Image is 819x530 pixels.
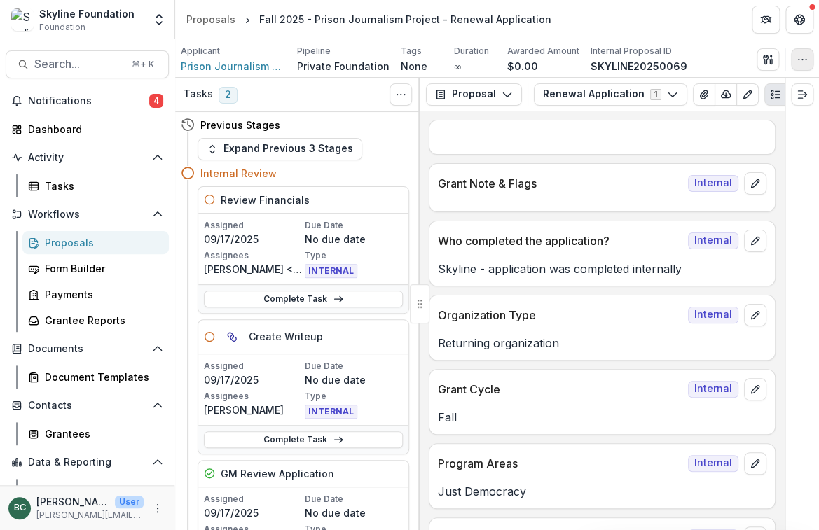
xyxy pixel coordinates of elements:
a: Dashboard [22,479,169,502]
p: 09/17/2025 [204,232,302,246]
span: Internal [688,455,738,472]
span: Contacts [28,400,146,412]
span: Notifications [28,95,149,107]
p: Type [305,390,403,403]
p: No due date [305,232,403,246]
p: [PERSON_NAME] <[PERSON_NAME][EMAIL_ADDRESS][DOMAIN_NAME]> [204,262,302,277]
button: edit [744,304,766,326]
p: [PERSON_NAME] [204,403,302,417]
button: Expand right [791,83,813,106]
span: INTERNAL [305,264,357,278]
button: Proposal [426,83,522,106]
a: Complete Task [204,291,403,307]
div: Bettina Chang [14,503,26,512]
span: Foundation [39,21,85,34]
a: Proposals [22,231,169,254]
p: Program Areas [438,455,682,472]
p: [PERSON_NAME][EMAIL_ADDRESS][DOMAIN_NAME] [36,509,144,522]
button: Renewal Application1 [534,83,687,106]
div: Payments [45,287,158,302]
button: Plaintext view [764,83,787,106]
h5: GM Review Application [221,466,334,481]
button: Notifications4 [6,90,169,112]
p: User [115,496,144,508]
span: Search... [34,57,123,71]
button: More [149,500,166,517]
div: Proposals [45,235,158,250]
span: Internal [688,175,738,192]
p: Applicant [181,45,220,57]
span: Workflows [28,209,146,221]
a: Payments [22,283,169,306]
span: Documents [28,343,146,355]
button: edit [744,378,766,400]
p: None [401,59,427,74]
p: Type [305,249,403,262]
h4: Previous Stages [200,118,280,132]
div: Dashboard [45,483,158,498]
p: Just Democracy [438,483,766,500]
nav: breadcrumb [181,9,557,29]
h3: Tasks [184,88,213,100]
p: Assignees [204,249,302,262]
p: Assigned [204,360,302,372]
a: Proposals [181,9,241,29]
p: Returning organization [438,335,766,351]
div: Skyline Foundation [39,6,135,21]
p: Due Date [305,219,403,232]
p: No due date [305,372,403,387]
button: Partners [752,6,780,34]
p: [PERSON_NAME] [36,494,109,509]
div: Grantees [45,426,158,441]
button: edit [744,172,766,195]
a: Prison Journalism Project Incorporated [181,59,286,74]
div: ⌘ + K [129,57,157,72]
button: Open Workflows [6,203,169,225]
span: 4 [149,94,163,108]
span: Activity [28,152,146,164]
p: Assigned [204,219,302,232]
p: Awarded Amount [507,45,579,57]
button: edit [744,452,766,475]
p: Who completed the application? [438,232,682,249]
h4: Internal Review [200,166,277,181]
p: Assignees [204,390,302,403]
span: Internal [688,232,738,249]
p: Organization Type [438,307,682,323]
a: Grantees [22,422,169,445]
button: Search... [6,50,169,78]
button: Open Activity [6,146,169,169]
span: 2 [219,87,238,104]
button: Open Contacts [6,394,169,417]
button: Open entity switcher [149,6,169,34]
a: Complete Task [204,431,403,448]
span: Internal [688,307,738,323]
p: SKYLINE20250069 [591,59,687,74]
div: Tasks [45,179,158,193]
button: Edit as form [736,83,759,106]
p: Due Date [305,360,403,372]
h5: Review Financials [221,193,310,207]
a: Tasks [22,174,169,197]
a: Dashboard [6,118,169,141]
button: Open Data & Reporting [6,451,169,473]
img: Skyline Foundation [11,8,34,31]
div: Form Builder [45,261,158,276]
p: 09/17/2025 [204,372,302,387]
p: Private Foundation [297,59,390,74]
button: Expand Previous 3 Stages [198,138,362,160]
button: Get Help [785,6,813,34]
div: Proposals [186,12,235,27]
div: Fall 2025 - Prison Journalism Project - Renewal Application [259,12,551,27]
div: Dashboard [28,122,158,137]
h5: Create Writeup [249,329,323,344]
p: Grant Note & Flags [438,175,682,192]
p: Skyline - application was completed internally [438,260,766,277]
p: Duration [454,45,489,57]
button: Open Documents [6,337,169,360]
a: Document Templates [22,365,169,389]
button: View Attached Files [693,83,715,106]
p: Assigned [204,493,302,505]
p: No due date [305,505,403,520]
